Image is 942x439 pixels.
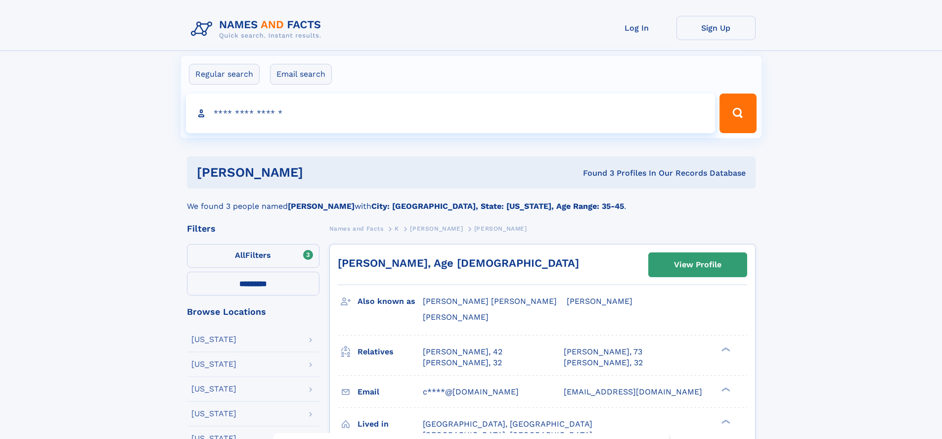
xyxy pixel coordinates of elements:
[674,253,721,276] div: View Profile
[395,222,399,235] a: K
[187,189,756,212] div: We found 3 people named with .
[187,224,319,233] div: Filters
[567,296,632,306] span: [PERSON_NAME]
[443,168,746,179] div: Found 3 Profiles In Our Records Database
[187,244,319,268] label: Filters
[371,201,624,211] b: City: [GEOGRAPHIC_DATA], State: [US_STATE], Age Range: 35-45
[423,357,502,368] a: [PERSON_NAME], 32
[719,386,731,392] div: ❯
[191,410,236,418] div: [US_STATE]
[423,312,489,322] span: [PERSON_NAME]
[191,360,236,368] div: [US_STATE]
[423,296,557,306] span: [PERSON_NAME] [PERSON_NAME]
[187,16,329,43] img: Logo Names and Facts
[564,387,702,396] span: [EMAIL_ADDRESS][DOMAIN_NAME]
[358,384,423,400] h3: Email
[719,346,731,352] div: ❯
[187,307,319,316] div: Browse Locations
[288,201,355,211] b: [PERSON_NAME]
[235,250,245,260] span: All
[719,418,731,425] div: ❯
[564,357,643,368] a: [PERSON_NAME], 32
[358,293,423,310] h3: Also known as
[270,64,332,85] label: Email search
[719,94,756,133] button: Search Button
[191,385,236,393] div: [US_STATE]
[597,16,676,40] a: Log In
[676,16,756,40] a: Sign Up
[338,257,579,269] a: [PERSON_NAME], Age [DEMOGRAPHIC_DATA]
[186,94,716,133] input: search input
[358,416,423,433] h3: Lived in
[564,346,642,357] a: [PERSON_NAME], 73
[395,225,399,232] span: K
[358,343,423,360] h3: Relatives
[410,225,463,232] span: [PERSON_NAME]
[423,419,592,429] span: [GEOGRAPHIC_DATA], [GEOGRAPHIC_DATA]
[197,166,443,179] h1: [PERSON_NAME]
[191,336,236,343] div: [US_STATE]
[423,346,502,357] a: [PERSON_NAME], 42
[410,222,463,235] a: [PERSON_NAME]
[474,225,527,232] span: [PERSON_NAME]
[649,253,747,277] a: View Profile
[329,222,384,235] a: Names and Facts
[189,64,260,85] label: Regular search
